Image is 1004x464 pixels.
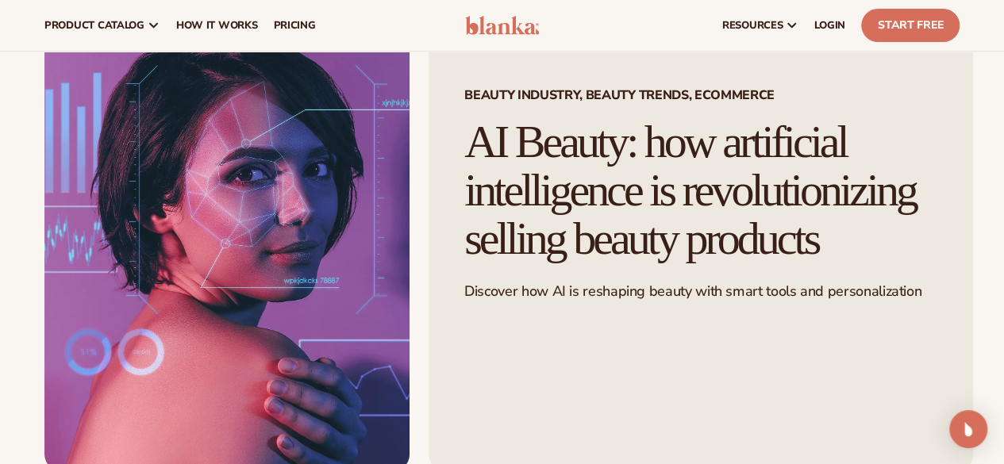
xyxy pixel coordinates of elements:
span: How It Works [176,19,258,32]
h1: AI Beauty: how artificial intelligence is revolutionizing selling beauty products [464,118,937,263]
span: resources [722,19,783,32]
p: Discover how AI is reshaping beauty with smart tools and personalization [464,282,937,301]
a: Start Free [861,9,960,42]
span: Beauty Industry, Beauty Trends, Ecommerce [464,89,937,102]
span: pricing [273,19,315,32]
div: Open Intercom Messenger [949,410,987,448]
span: LOGIN [814,19,845,32]
img: logo [465,16,540,35]
span: product catalog [44,19,144,32]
